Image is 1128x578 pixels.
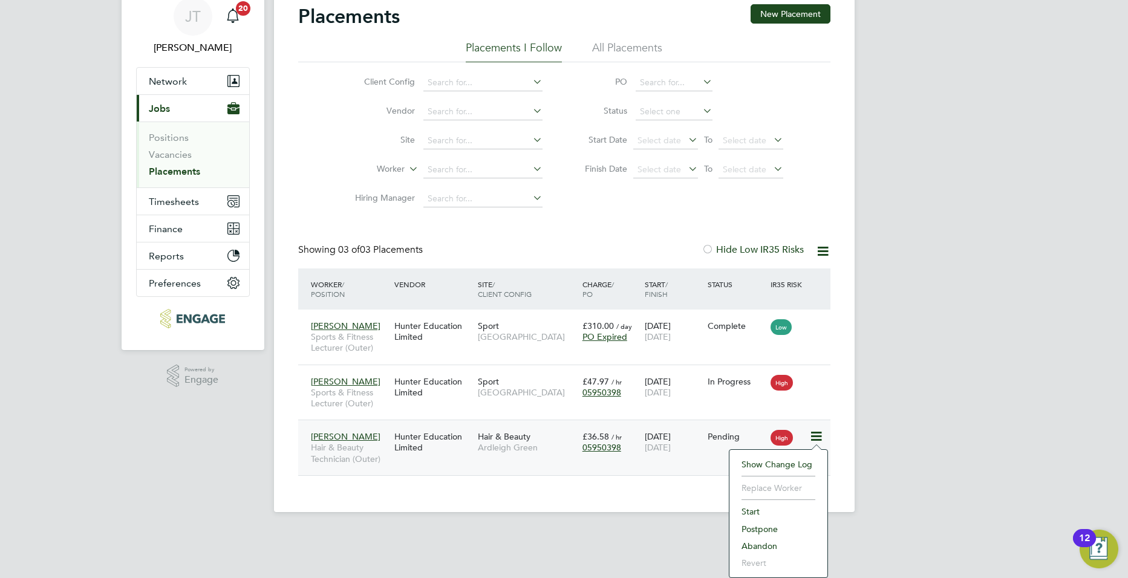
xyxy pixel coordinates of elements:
span: / day [616,322,632,331]
div: In Progress [708,376,764,387]
input: Search for... [423,190,543,207]
span: 05950398 [582,442,621,453]
span: / Client Config [478,279,532,299]
div: [DATE] [642,370,705,404]
span: £310.00 [582,320,614,331]
span: / Position [311,279,345,299]
li: Start [735,503,821,520]
button: Network [137,68,249,94]
label: Hiring Manager [345,192,415,203]
a: Placements [149,166,200,177]
label: Status [573,105,627,116]
span: 20 [236,1,250,16]
div: 12 [1079,538,1090,554]
div: Showing [298,244,425,256]
input: Search for... [423,74,543,91]
span: / hr [611,432,622,441]
span: [DATE] [645,442,671,453]
span: Sports & Fitness Lecturer (Outer) [311,387,388,409]
a: [PERSON_NAME]Sports & Fitness Lecturer (Outer)Hunter Education LimitedSport[GEOGRAPHIC_DATA]£47.9... [308,369,830,380]
div: Status [705,273,768,295]
h2: Placements [298,4,400,28]
li: All Placements [592,41,662,62]
span: [PERSON_NAME] [311,320,380,331]
label: Client Config [345,76,415,87]
span: / hr [611,377,622,386]
span: [DATE] [645,331,671,342]
span: 03 of [338,244,360,256]
span: Finance [149,223,183,235]
span: High [771,430,793,446]
a: Vacancies [149,149,192,160]
li: Placements I Follow [466,41,562,62]
span: [PERSON_NAME] [311,431,380,442]
button: Open Resource Center, 12 new notifications [1080,530,1118,568]
input: Search for... [423,161,543,178]
span: Hair & Beauty [478,431,530,442]
span: To [700,161,716,177]
div: Vendor [391,273,475,295]
span: Preferences [149,278,201,289]
div: Hunter Education Limited [391,314,475,348]
label: Site [345,134,415,145]
span: Select date [637,164,681,175]
input: Search for... [636,74,712,91]
span: Timesheets [149,196,199,207]
a: Go to home page [136,309,250,328]
span: Hair & Beauty Technician (Outer) [311,442,388,464]
span: [GEOGRAPHIC_DATA] [478,331,576,342]
input: Search for... [423,132,543,149]
span: To [700,132,716,148]
span: Sports & Fitness Lecturer (Outer) [311,331,388,353]
div: Charge [579,273,642,305]
span: Low [771,319,792,335]
button: Reports [137,242,249,269]
button: Timesheets [137,188,249,215]
span: Powered by [184,365,218,375]
span: High [771,375,793,391]
div: Hunter Education Limited [391,425,475,459]
span: Ardleigh Green [478,442,576,453]
span: JT [185,8,201,24]
li: Revert [735,554,821,571]
li: Postpone [735,521,821,537]
button: Jobs [137,95,249,122]
div: Complete [708,320,764,331]
div: Worker [308,273,391,305]
span: / Finish [645,279,668,299]
li: Replace Worker [735,479,821,496]
span: Select date [637,135,681,146]
span: 03 Placements [338,244,423,256]
span: Engage [184,375,218,385]
div: Start [642,273,705,305]
img: huntereducation-logo-retina.png [160,309,225,328]
span: Sport [478,376,499,387]
li: Abandon [735,537,821,554]
span: Jobs [149,103,170,114]
a: Powered byEngage [167,365,218,388]
span: Reports [149,250,184,262]
div: IR35 Risk [768,273,809,295]
a: [PERSON_NAME]Sports & Fitness Lecturer (Outer)Hunter Education LimitedSport[GEOGRAPHIC_DATA]£310.... [308,314,830,324]
a: [PERSON_NAME]Hair & Beauty Technician (Outer)Hunter Education LimitedHair & BeautyArdleigh Green£... [308,424,830,435]
li: Show change log [735,456,821,473]
div: Site [475,273,579,305]
div: Jobs [137,122,249,187]
label: Worker [335,163,405,175]
label: Start Date [573,134,627,145]
input: Select one [636,103,712,120]
span: [DATE] [645,387,671,398]
button: Finance [137,215,249,242]
span: PO Expired [582,331,627,342]
label: Finish Date [573,163,627,174]
span: £36.58 [582,431,609,442]
label: PO [573,76,627,87]
label: Vendor [345,105,415,116]
span: Sport [478,320,499,331]
span: [GEOGRAPHIC_DATA] [478,387,576,398]
div: Pending [708,431,764,442]
span: Network [149,76,187,87]
span: 05950398 [582,387,621,398]
button: New Placement [751,4,830,24]
label: Hide Low IR35 Risks [702,244,804,256]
